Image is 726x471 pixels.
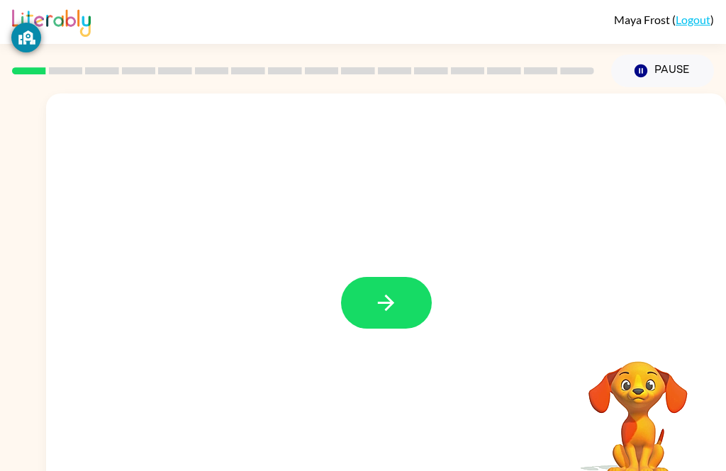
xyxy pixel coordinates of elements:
a: Logout [676,13,710,26]
button: GoGuardian Privacy Information [11,23,41,52]
span: Maya Frost [614,13,672,26]
button: Pause [611,55,714,87]
div: ( ) [614,13,714,26]
img: Literably [12,6,91,37]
